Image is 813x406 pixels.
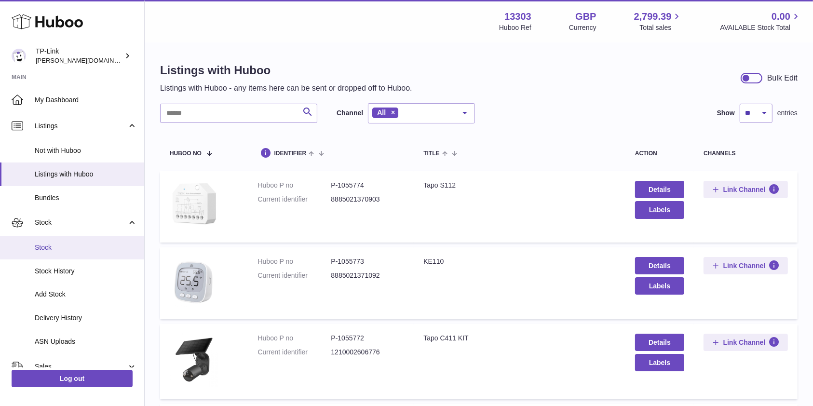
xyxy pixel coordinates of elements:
[258,181,331,190] dt: Huboo P no
[504,10,531,23] strong: 13303
[35,146,137,155] span: Not with Huboo
[634,10,683,32] a: 2,799.39 Total sales
[35,95,137,105] span: My Dashboard
[35,170,137,179] span: Listings with Huboo
[35,362,127,371] span: Sales
[704,334,788,351] button: Link Channel
[35,313,137,323] span: Delivery History
[423,257,616,266] div: KE110
[258,334,331,343] dt: Huboo P no
[704,181,788,198] button: Link Channel
[635,354,684,371] button: Labels
[160,63,412,78] h1: Listings with Huboo
[635,181,684,198] a: Details
[331,257,404,266] dd: P-1055773
[35,122,127,131] span: Listings
[639,23,682,32] span: Total sales
[337,108,363,118] label: Channel
[723,185,766,194] span: Link Channel
[635,334,684,351] a: Details
[12,49,26,63] img: susie.li@tp-link.com
[35,337,137,346] span: ASN Uploads
[423,334,616,343] div: Tapo C411 KIT
[258,348,331,357] dt: Current identifier
[777,108,798,118] span: entries
[160,83,412,94] p: Listings with Huboo - any items here can be sent or dropped off to Huboo.
[723,261,766,270] span: Link Channel
[331,348,404,357] dd: 1210002606776
[258,271,331,280] dt: Current identifier
[331,334,404,343] dd: P-1055772
[767,73,798,83] div: Bulk Edit
[423,181,616,190] div: Tapo S112
[170,181,218,230] img: Tapo S112
[170,257,218,307] img: KE110
[720,23,801,32] span: AVAILABLE Stock Total
[635,201,684,218] button: Labels
[36,56,244,64] span: [PERSON_NAME][DOMAIN_NAME][EMAIL_ADDRESS][DOMAIN_NAME]
[170,150,202,157] span: Huboo no
[170,334,218,387] img: Tapo C411 KIT
[772,10,790,23] span: 0.00
[258,257,331,266] dt: Huboo P no
[723,338,766,347] span: Link Channel
[635,277,684,295] button: Labels
[704,257,788,274] button: Link Channel
[35,218,127,227] span: Stock
[635,257,684,274] a: Details
[258,195,331,204] dt: Current identifier
[575,10,596,23] strong: GBP
[423,150,439,157] span: title
[717,108,735,118] label: Show
[331,195,404,204] dd: 8885021370903
[720,10,801,32] a: 0.00 AVAILABLE Stock Total
[634,10,672,23] span: 2,799.39
[12,370,133,387] a: Log out
[36,47,122,65] div: TP-Link
[331,181,404,190] dd: P-1055774
[635,150,684,157] div: action
[704,150,788,157] div: channels
[274,150,307,157] span: identifier
[35,290,137,299] span: Add Stock
[35,267,137,276] span: Stock History
[35,193,137,203] span: Bundles
[377,108,386,116] span: All
[331,271,404,280] dd: 8885021371092
[499,23,531,32] div: Huboo Ref
[35,243,137,252] span: Stock
[569,23,596,32] div: Currency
